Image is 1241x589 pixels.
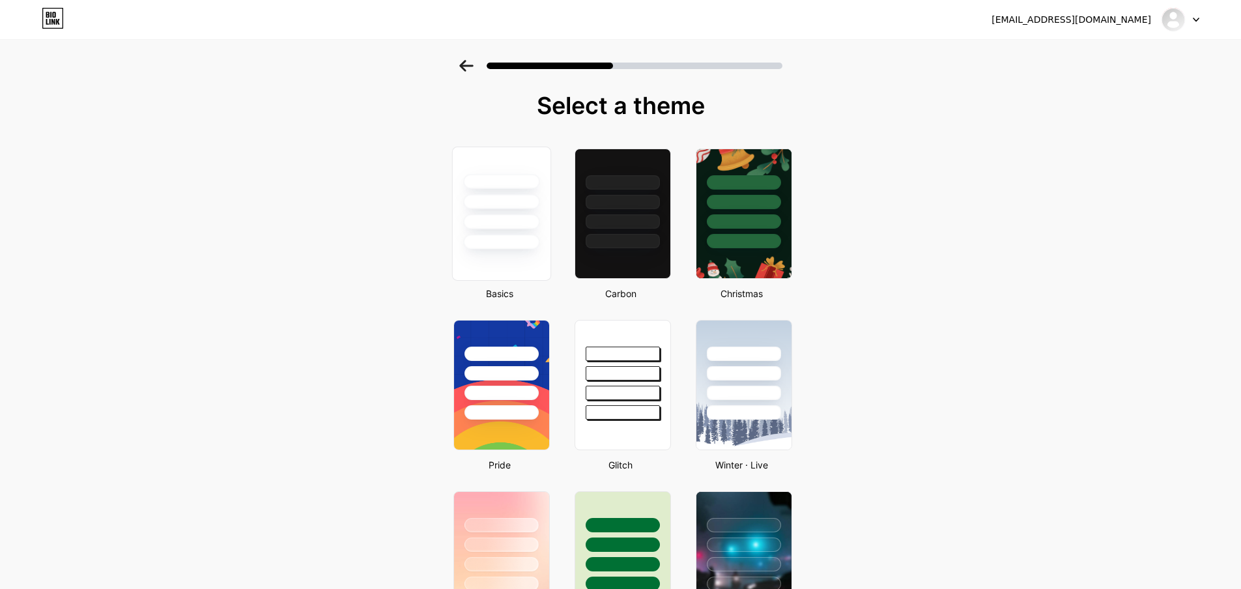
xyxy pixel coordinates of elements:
[448,93,793,119] div: Select a theme
[1161,7,1186,32] img: petchefy
[692,287,792,300] div: Christmas
[449,287,550,300] div: Basics
[571,458,671,472] div: Glitch
[449,458,550,472] div: Pride
[692,458,792,472] div: Winter · Live
[571,287,671,300] div: Carbon
[991,13,1151,27] div: [EMAIL_ADDRESS][DOMAIN_NAME]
